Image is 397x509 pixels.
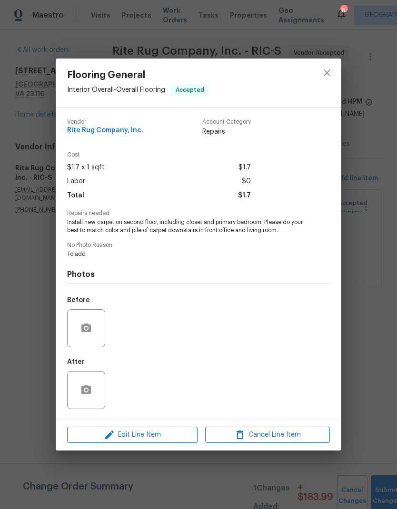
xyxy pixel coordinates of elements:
span: No Photo Reason [67,242,330,248]
span: Cost [67,152,251,158]
span: $0 [242,175,251,188]
h5: Before [67,297,90,303]
span: Interior Overall - Overall Flooring [67,87,165,93]
span: Total [67,189,84,203]
span: Install new carpet on second floor, including closet and primary bedroom. Please do your best to ... [67,218,304,235]
span: Rite Rug Company, Inc. [67,127,143,134]
span: Cancel Line Item [208,429,327,441]
span: Labor [67,175,85,188]
span: Repairs [202,127,251,137]
span: Account Category [202,119,251,125]
h4: Photos [67,270,330,279]
span: Accepted [172,85,208,95]
span: Edit Line Item [70,429,195,441]
span: Repairs needed [67,210,330,216]
span: $1.7 [238,189,251,203]
h5: After [67,359,85,365]
button: Cancel Line Item [205,427,330,443]
button: Edit Line Item [67,427,198,443]
span: $1.7 [238,161,251,175]
span: $1.7 x 1 sqft [67,161,105,175]
button: close [316,61,338,84]
span: To add [67,250,304,258]
span: Vendor [67,119,143,125]
div: 8 [340,6,347,15]
span: Flooring General [67,70,209,80]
